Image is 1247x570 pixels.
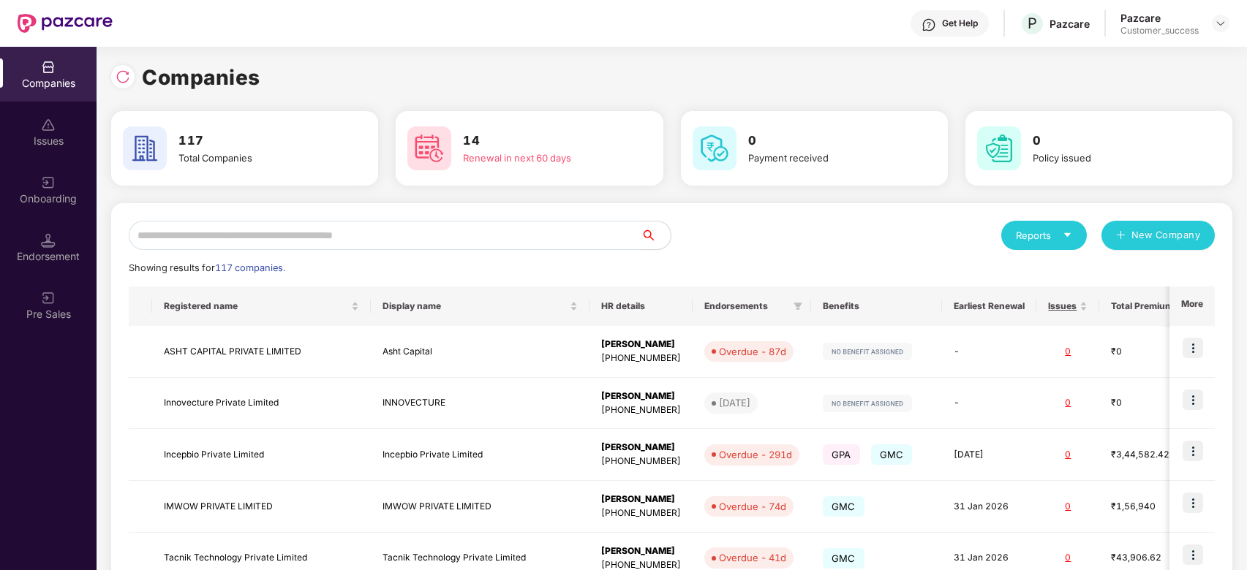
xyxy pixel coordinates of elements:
[1116,230,1126,242] span: plus
[1183,441,1203,461] img: icon
[1048,396,1088,410] div: 0
[1033,132,1191,151] h3: 0
[942,481,1036,533] td: 31 Jan 2026
[977,126,1021,170] img: svg+xml;base64,PHN2ZyB4bWxucz0iaHR0cDovL3d3dy53My5vcmcvMjAwMC9zdmciIHdpZHRoPSI2MCIgaGVpZ2h0PSI2MC...
[1063,230,1072,240] span: caret-down
[942,18,978,29] div: Get Help
[142,61,260,94] h1: Companies
[719,499,786,514] div: Overdue - 74d
[371,378,589,430] td: INNOVECTURE
[1048,300,1077,312] span: Issues
[823,444,860,465] span: GPA
[942,326,1036,378] td: -
[601,441,681,455] div: [PERSON_NAME]
[704,300,788,312] span: Endorsements
[719,550,786,565] div: Overdue - 41d
[41,60,56,75] img: svg+xml;base64,PHN2ZyBpZD0iQ29tcGFuaWVzIiB4bWxucz0iaHR0cDovL3d3dy53My5vcmcvMjAwMC9zdmciIHdpZHRoPS...
[589,286,693,326] th: HR details
[41,291,56,305] img: svg+xml;base64,PHN2ZyB3aWR0aD0iMjAiIGhlaWdodD0iMjAiIHZpZXdCb3g9IjAgMCAyMCAyMCIgZmlsbD0ibm9uZSIgeG...
[601,351,681,365] div: [PHONE_NUMBER]
[641,221,671,250] button: search
[794,302,802,311] span: filter
[152,378,371,430] td: Innovecture Private Limited
[1048,345,1088,359] div: 0
[371,429,589,481] td: Incepbio Private Limited
[823,548,864,569] span: GMC
[383,300,567,312] span: Display name
[942,378,1036,430] td: -
[1048,551,1088,565] div: 0
[1111,500,1184,514] div: ₹1,56,940
[1016,228,1072,243] div: Reports
[1028,15,1037,32] span: P
[922,18,936,32] img: svg+xml;base64,PHN2ZyBpZD0iSGVscC0zMngzMiIgeG1sbnM9Imh0dHA6Ly93d3cudzMub3JnLzIwMDAvc3ZnIiB3aWR0aD...
[1120,25,1199,37] div: Customer_success
[1048,448,1088,462] div: 0
[152,481,371,533] td: IMWOW PRIVATE LIMITED
[178,132,337,151] h3: 117
[641,229,671,241] span: search
[719,395,750,410] div: [DATE]
[601,455,681,468] div: [PHONE_NUMBER]
[215,262,285,273] span: 117 companies.
[601,544,681,558] div: [PERSON_NAME]
[693,126,736,170] img: svg+xml;base64,PHN2ZyB4bWxucz0iaHR0cDovL3d3dy53My5vcmcvMjAwMC9zdmciIHdpZHRoPSI2MCIgaGVpZ2h0PSI2MC...
[178,151,337,165] div: Total Companies
[823,343,912,360] img: svg+xml;base64,PHN2ZyB4bWxucz0iaHR0cDovL3d3dy53My5vcmcvMjAwMC9zdmciIHdpZHRoPSIxMjIiIGhlaWdodD0iMj...
[41,233,56,248] img: svg+xml;base64,PHN2ZyB3aWR0aD0iMTQuNSIgaGVpZ2h0PSIxNC41IiB2aWV3Qm94PSIwIDAgMTYgMTYiIGZpbGw9Im5vbm...
[942,429,1036,481] td: [DATE]
[123,126,167,170] img: svg+xml;base64,PHN2ZyB4bWxucz0iaHR0cDovL3d3dy53My5vcmcvMjAwMC9zdmciIHdpZHRoPSI2MCIgaGVpZ2h0PSI2MC...
[1048,500,1088,514] div: 0
[601,506,681,520] div: [PHONE_NUMBER]
[371,286,589,326] th: Display name
[719,447,792,462] div: Overdue - 291d
[1101,221,1215,250] button: plusNew Company
[811,286,942,326] th: Benefits
[152,429,371,481] td: Incepbio Private Limited
[1169,286,1215,326] th: More
[1111,396,1184,410] div: ₹0
[1131,228,1201,243] span: New Company
[1111,551,1184,565] div: ₹43,906.62
[371,326,589,378] td: Asht Capital
[719,344,786,359] div: Overdue - 87d
[601,403,681,417] div: [PHONE_NUMBER]
[463,132,622,151] h3: 14
[18,14,113,33] img: New Pazcare Logo
[1183,544,1203,565] img: icon
[41,175,56,190] img: svg+xml;base64,PHN2ZyB3aWR0aD0iMjAiIGhlaWdodD0iMjAiIHZpZXdCb3g9IjAgMCAyMCAyMCIgZmlsbD0ibm9uZSIgeG...
[164,300,348,312] span: Registered name
[1111,345,1184,359] div: ₹0
[371,481,589,533] td: IMWOW PRIVATE LIMITED
[823,496,864,517] span: GMC
[601,493,681,506] div: [PERSON_NAME]
[129,262,285,273] span: Showing results for
[41,118,56,132] img: svg+xml;base64,PHN2ZyBpZD0iSXNzdWVzX2Rpc2FibGVkIiB4bWxucz0iaHR0cDovL3d3dy53My5vcmcvMjAwMC9zdmciIH...
[463,151,622,165] div: Renewal in next 60 days
[871,444,913,465] span: GMC
[116,69,130,84] img: svg+xml;base64,PHN2ZyBpZD0iUmVsb2FkLTMyeDMyIiB4bWxucz0iaHR0cDovL3d3dy53My5vcmcvMjAwMC9zdmciIHdpZH...
[748,132,907,151] h3: 0
[791,297,805,315] span: filter
[748,151,907,165] div: Payment received
[1036,286,1099,326] th: Issues
[601,389,681,403] div: [PERSON_NAME]
[1050,17,1090,31] div: Pazcare
[152,286,371,326] th: Registered name
[1215,18,1227,29] img: svg+xml;base64,PHN2ZyBpZD0iRHJvcGRvd24tMzJ4MzIiIHhtbG5zPSJodHRwOi8vd3d3LnczLm9yZy8yMDAwL3N2ZyIgd2...
[1111,448,1184,462] div: ₹3,44,582.42
[601,338,681,351] div: [PERSON_NAME]
[942,286,1036,326] th: Earliest Renewal
[1120,11,1199,25] div: Pazcare
[1033,151,1191,165] div: Policy issued
[1183,493,1203,513] img: icon
[407,126,451,170] img: svg+xml;base64,PHN2ZyB4bWxucz0iaHR0cDovL3d3dy53My5vcmcvMjAwMC9zdmciIHdpZHRoPSI2MCIgaGVpZ2h0PSI2MC...
[823,395,912,412] img: svg+xml;base64,PHN2ZyB4bWxucz0iaHR0cDovL3d3dy53My5vcmcvMjAwMC9zdmciIHdpZHRoPSIxMjIiIGhlaWdodD0iMj...
[1099,286,1196,326] th: Total Premium
[152,326,371,378] td: ASHT CAPITAL PRIVATE LIMITED
[1111,300,1173,312] span: Total Premium
[1183,389,1203,410] img: icon
[1183,338,1203,358] img: icon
